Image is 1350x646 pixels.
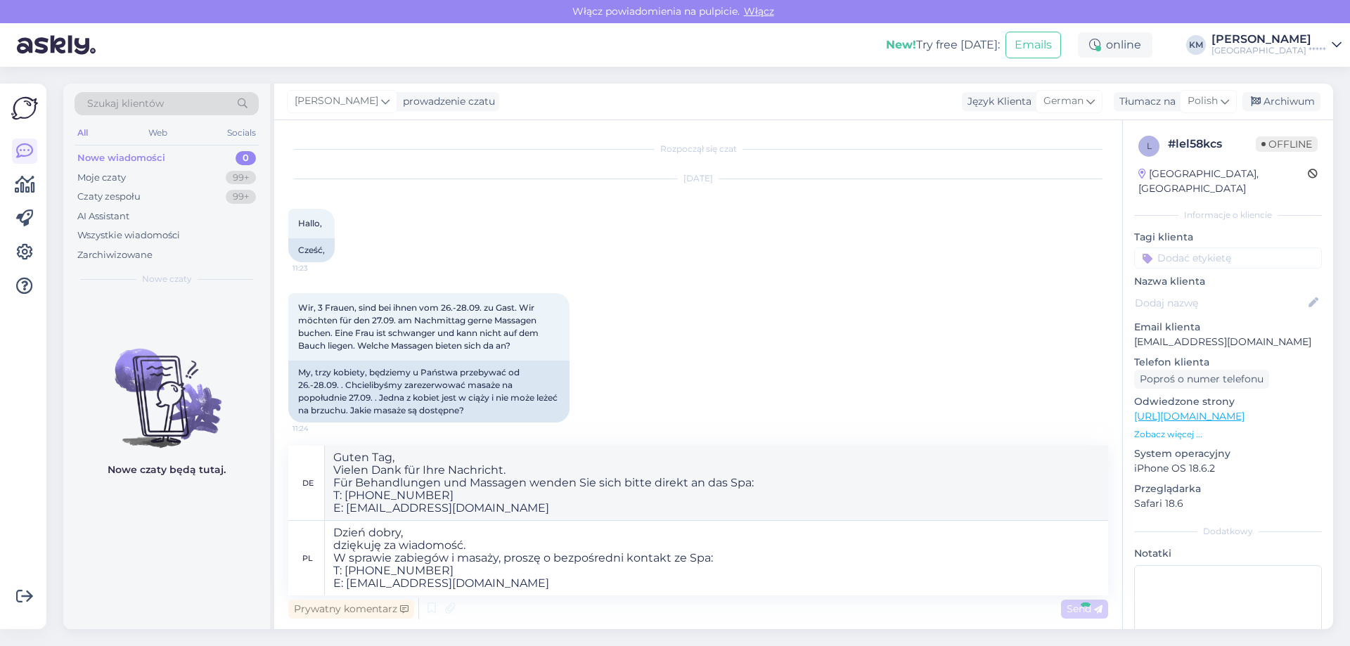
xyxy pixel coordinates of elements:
[1134,247,1322,269] input: Dodać etykietę
[87,96,164,111] span: Szukaj klientów
[298,302,541,351] span: Wir, 3 Frauen, sind bei ihnen vom 26.-28.09. zu Gast. Wir möchten für den 27.09. am Nachmittag ge...
[1043,93,1084,109] span: German
[288,238,335,262] div: Cześć,
[295,93,378,109] span: [PERSON_NAME]
[1005,32,1061,58] button: Emails
[298,218,322,228] span: Hallo,
[146,124,170,142] div: Web
[886,37,1000,53] div: Try free [DATE]:
[1134,546,1322,561] p: Notatki
[1135,295,1306,311] input: Dodaj nazwę
[1114,94,1176,109] div: Tłumacz na
[886,38,916,51] b: New!
[1138,167,1308,196] div: [GEOGRAPHIC_DATA], [GEOGRAPHIC_DATA]
[1134,320,1322,335] p: Email klienta
[288,172,1108,185] div: [DATE]
[1134,482,1322,496] p: Przeglądarka
[1134,410,1245,422] a: [URL][DOMAIN_NAME]
[1147,141,1152,151] span: l
[226,190,256,204] div: 99+
[77,209,129,224] div: AI Assistant
[236,151,256,165] div: 0
[1256,136,1318,152] span: Offline
[77,171,126,185] div: Moje czaty
[77,190,141,204] div: Czaty zespołu
[1134,446,1322,461] p: System operacyjny
[1211,34,1342,56] a: [PERSON_NAME][GEOGRAPHIC_DATA] *****
[1188,93,1218,109] span: Polish
[397,94,495,109] div: prowadzenie czatu
[288,143,1108,155] div: Rozpoczął się czat
[1134,496,1322,511] p: Safari 18.6
[1134,209,1322,221] div: Informacje o kliencie
[77,228,180,243] div: Wszystkie wiadomości
[77,248,153,262] div: Zarchiwizowane
[142,273,192,285] span: Nowe czaty
[63,323,270,450] img: No chats
[1186,35,1206,55] div: KM
[1211,34,1326,45] div: [PERSON_NAME]
[1078,32,1152,58] div: online
[1134,394,1322,409] p: Odwiedzone strony
[740,5,778,18] span: Włącz
[292,423,345,434] span: 11:24
[75,124,91,142] div: All
[1134,335,1322,349] p: [EMAIL_ADDRESS][DOMAIN_NAME]
[1168,136,1256,153] div: # lel58kcs
[1134,370,1269,389] div: Poproś o numer telefonu
[1134,525,1322,538] div: Dodatkowy
[962,94,1031,109] div: Język Klienta
[11,95,38,122] img: Askly Logo
[1134,461,1322,476] p: iPhone OS 18.6.2
[1242,92,1320,111] div: Archiwum
[1134,230,1322,245] p: Tagi klienta
[1134,428,1322,441] p: Zobacz więcej ...
[108,463,226,477] p: Nowe czaty będą tutaj.
[224,124,259,142] div: Socials
[1134,274,1322,289] p: Nazwa klienta
[1134,355,1322,370] p: Telefon klienta
[292,263,345,273] span: 11:23
[226,171,256,185] div: 99+
[77,151,165,165] div: Nowe wiadomości
[288,361,570,422] div: My, trzy kobiety, będziemy u Państwa przebywać od 26.-28.09. . Chcielibyśmy zarezerwować masaże n...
